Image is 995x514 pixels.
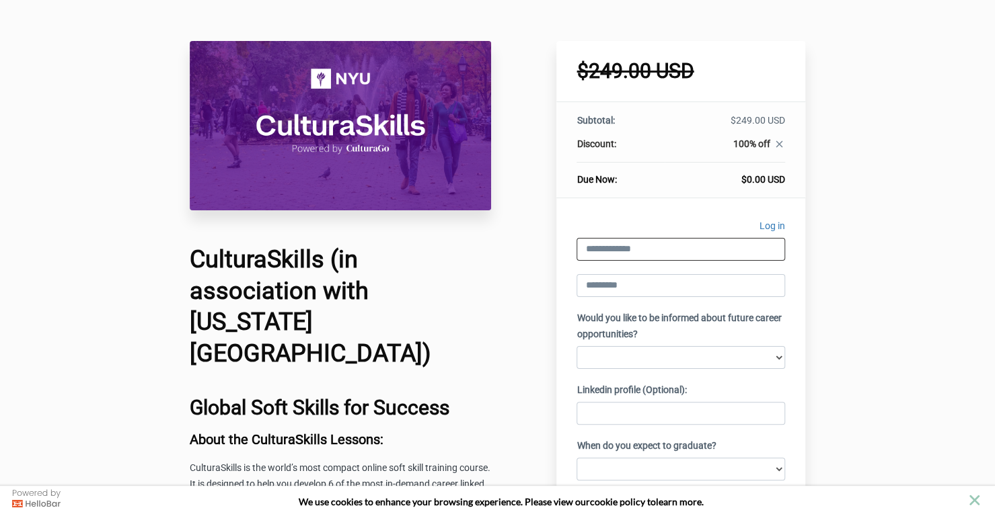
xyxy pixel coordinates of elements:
label: Linkedin profile (Optional): [577,382,686,398]
th: Discount: [577,137,664,163]
span: 100% off [733,138,770,149]
h3: About the CulturaSkills Lessons: [190,432,491,447]
span: CulturaSkills is the world’s most compact online soft skill training course. It is designed to he... [190,462,490,505]
a: cookie policy [590,496,645,507]
span: $0.00 USD [741,174,785,185]
label: When do you expect to graduate? [577,438,716,454]
strong: to [647,496,656,507]
b: Global Soft Skills for Success [190,396,449,419]
a: Log in [760,218,785,238]
span: We use cookies to enhance your browsing experience. Please view our [299,496,590,507]
h1: $249.00 USD [577,61,785,81]
a: close [770,138,785,153]
td: $249.00 USD [665,114,785,137]
span: learn more. [656,496,704,507]
h1: CulturaSkills (in association with [US_STATE][GEOGRAPHIC_DATA]) [190,244,491,370]
span: Subtotal: [577,115,614,126]
button: close [966,492,983,509]
label: Would you like to be informed about future career opportunities? [577,310,785,343]
i: close [774,138,785,150]
th: Due Now: [577,163,664,187]
img: 31710be-8b5f-527-66b4-0ce37cce11c4_CulturaSkills_NYU_Course_Header_Image.png [190,41,491,210]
